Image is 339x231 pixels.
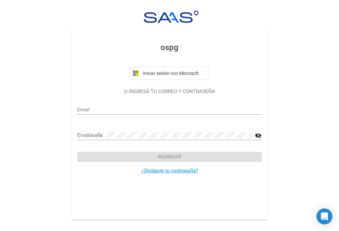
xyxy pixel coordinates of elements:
[141,71,206,76] span: Iniciar sesión con Microsoft
[130,67,209,80] button: Iniciar sesión con Microsoft
[141,168,198,174] a: ¿Olvidaste tu contraseña?
[77,88,262,95] p: O INGRESÁ TU CORREO Y CONTRASEÑA
[158,154,181,160] span: Ingresar
[77,152,262,162] button: Ingresar
[316,208,332,224] div: Open Intercom Messenger
[77,41,262,53] h3: ospg
[255,132,262,140] mat-icon: visibility_off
